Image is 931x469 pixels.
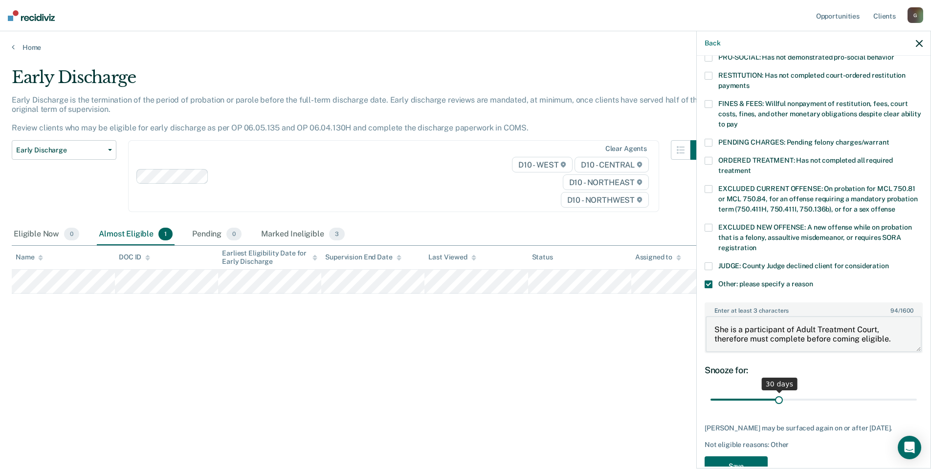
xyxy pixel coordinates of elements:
[329,228,345,240] span: 3
[718,138,889,146] span: PENDING CHARGES: Pending felony charges/warrant
[718,156,893,174] span: ORDERED TREATMENT: Has not completed all required treatment
[605,145,647,153] div: Clear agents
[718,185,917,213] span: EXCLUDED CURRENT OFFENSE: On probation for MCL 750.81 or MCL 750.84, for an offense requiring a m...
[158,228,173,240] span: 1
[706,316,922,352] textarea: She is a participant of Adult Treatment Court, therefore must complete before coming eligible.
[190,224,244,245] div: Pending
[12,43,919,52] a: Home
[325,253,401,261] div: Supervision End Date
[532,253,553,261] div: Status
[635,253,681,261] div: Assigned to
[64,228,79,240] span: 0
[705,424,923,432] div: [PERSON_NAME] may be surfaced again on or after [DATE].
[718,53,894,61] span: PRO-SOCIAL: Has not demonstrated pro-social behavior
[16,253,43,261] div: Name
[563,174,649,190] span: D10 - NORTHEAST
[512,157,573,172] span: D10 - WEST
[705,441,923,449] div: Not eligible reasons: Other
[718,280,813,288] span: Other: please specify a reason
[428,253,476,261] div: Last Viewed
[705,365,923,376] div: Snooze for:
[561,192,649,208] span: D10 - NORTHWEST
[718,262,889,270] span: JUDGE: County Judge declined client for consideration
[890,307,913,314] span: / 1600
[718,71,906,89] span: RESTITUTION: Has not completed court-ordered restitution payments
[12,224,81,245] div: Eligible Now
[575,157,649,172] span: D10 - CENTRAL
[259,224,347,245] div: Marked Ineligible
[890,307,898,314] span: 94
[12,95,706,133] p: Early Discharge is the termination of the period of probation or parole before the full-term disc...
[898,436,921,459] div: Open Intercom Messenger
[119,253,150,261] div: DOC ID
[706,303,922,314] label: Enter at least 3 characters
[705,39,720,47] button: Back
[718,100,921,128] span: FINES & FEES: Willful nonpayment of restitution, fees, court costs, fines, and other monetary obl...
[226,228,242,240] span: 0
[12,67,710,95] div: Early Discharge
[8,10,55,21] img: Recidiviz
[908,7,923,23] div: G
[762,378,798,390] div: 30 days
[222,249,317,266] div: Earliest Eligibility Date for Early Discharge
[16,146,104,154] span: Early Discharge
[718,223,911,252] span: EXCLUDED NEW OFFENSE: A new offense while on probation that is a felony, assaultive misdemeanor, ...
[97,224,175,245] div: Almost Eligible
